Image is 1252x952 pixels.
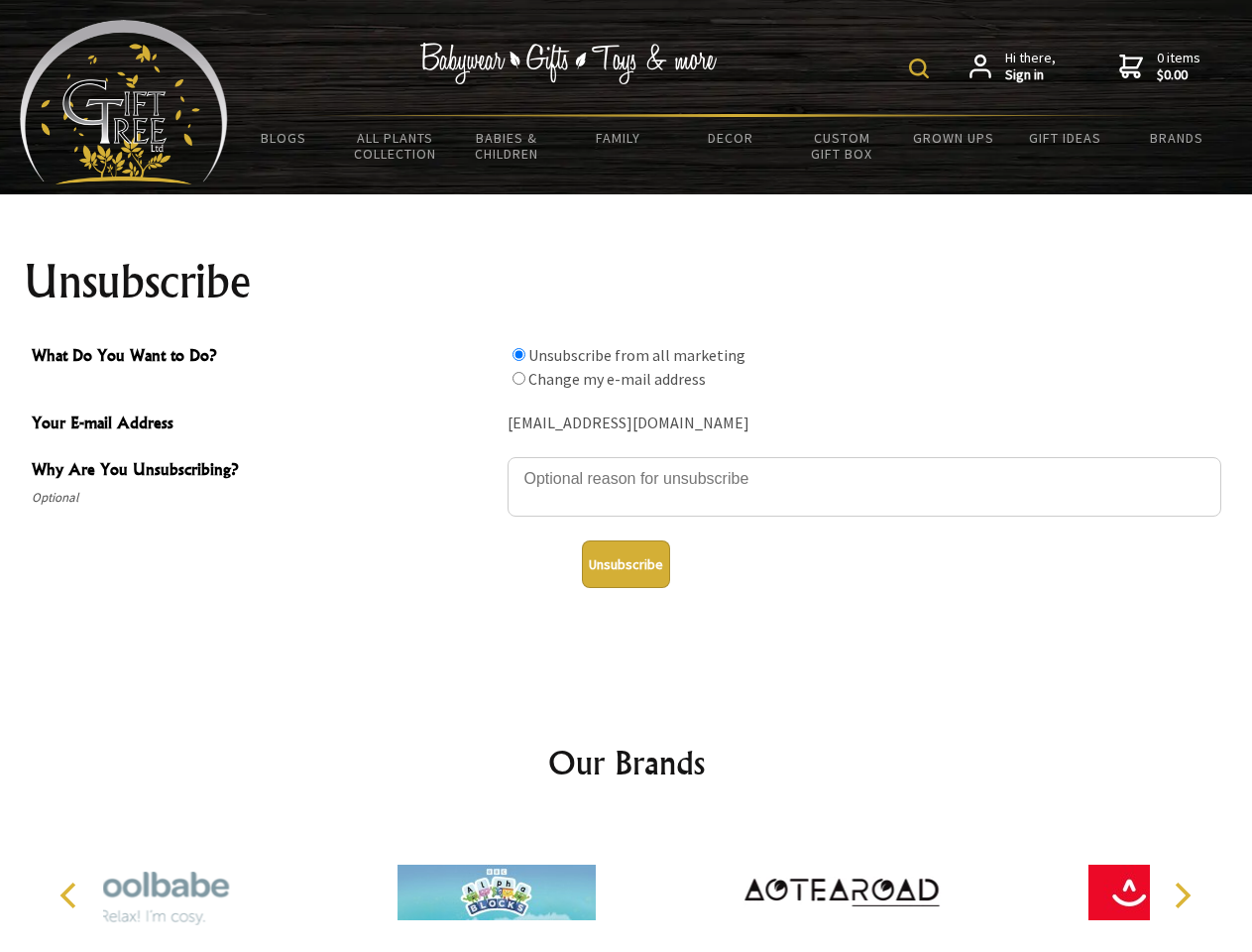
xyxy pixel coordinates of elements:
[674,117,786,159] a: Decor
[563,117,675,159] a: Family
[528,345,745,365] label: Unsubscribe from all marketing
[582,540,670,588] button: Unsubscribe
[1157,66,1200,84] strong: $0.00
[909,59,929,78] img: product search
[50,874,93,917] button: Previous
[32,343,498,372] span: What Do You Want to Do?
[32,486,498,510] span: Optional
[228,117,340,159] a: BLOGS
[1160,874,1203,917] button: Next
[508,409,1221,439] div: [EMAIL_ADDRESS][DOMAIN_NAME]
[528,369,706,389] label: Change my e-mail address
[1121,117,1233,159] a: Brands
[24,258,1229,305] h1: Unsubscribe
[969,50,1056,84] a: Hi there,Sign in
[897,117,1009,159] a: Grown Ups
[1009,117,1121,159] a: Gift Ideas
[1005,66,1056,84] strong: Sign in
[451,117,563,175] a: Babies & Children
[32,411,498,439] span: Your E-mail Address
[512,372,525,385] input: What Do You Want to Do?
[20,20,228,184] img: Babyware - Gifts - Toys and more...
[1119,50,1200,84] a: 0 items$0.00
[40,739,1213,786] h2: Our Brands
[32,457,498,486] span: Why Are You Unsubscribing?
[1005,50,1056,84] span: Hi there,
[1157,49,1200,84] span: 0 items
[420,43,718,84] img: Babywear - Gifts - Toys & more
[508,457,1221,517] textarea: Why Are You Unsubscribing?
[786,117,898,175] a: Custom Gift Box
[340,117,452,175] a: All Plants Collection
[512,348,525,361] input: What Do You Want to Do?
